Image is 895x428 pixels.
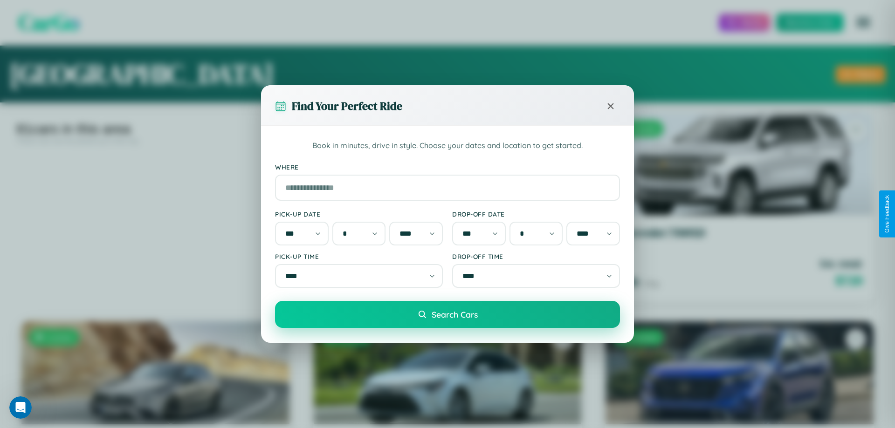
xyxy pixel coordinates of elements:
p: Book in minutes, drive in style. Choose your dates and location to get started. [275,140,620,152]
label: Drop-off Date [452,210,620,218]
label: Pick-up Time [275,252,443,260]
h3: Find Your Perfect Ride [292,98,402,114]
label: Pick-up Date [275,210,443,218]
span: Search Cars [432,309,478,319]
label: Drop-off Time [452,252,620,260]
label: Where [275,163,620,171]
button: Search Cars [275,301,620,328]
